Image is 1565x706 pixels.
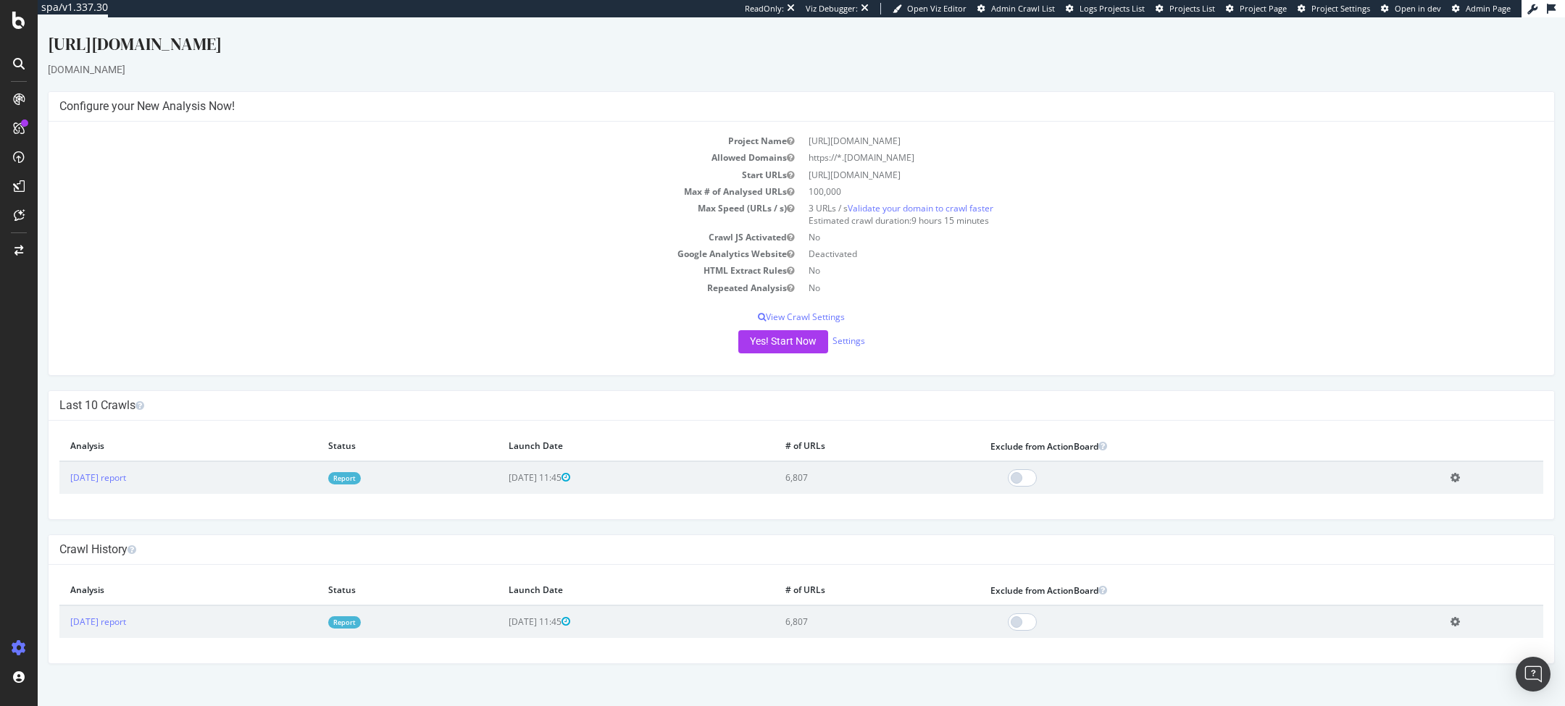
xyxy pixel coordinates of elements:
[942,414,1402,444] th: Exclude from ActionBoard
[22,166,764,182] td: Max # of Analysed URLs
[1156,3,1215,14] a: Projects List
[280,414,460,444] th: Status
[22,211,764,228] td: Crawl JS Activated
[22,132,764,148] td: Allowed Domains
[22,182,764,211] td: Max Speed (URLs / s)
[942,558,1402,588] th: Exclude from ActionBoard
[764,166,1506,182] td: 100,000
[471,454,533,466] span: [DATE] 11:45
[22,381,1506,395] h4: Last 10 Crawls
[22,525,1506,539] h4: Crawl History
[291,599,323,611] a: Report
[1240,3,1287,14] span: Project Page
[701,313,790,336] button: Yes! Start Now
[22,228,764,245] td: Google Analytics Website
[1452,3,1511,14] a: Admin Page
[1516,657,1551,692] div: Open Intercom Messenger
[22,262,764,279] td: Repeated Analysis
[1169,3,1215,14] span: Projects List
[1381,3,1441,14] a: Open in dev
[977,3,1055,14] a: Admin Crawl List
[737,558,942,588] th: # of URLs
[764,115,1506,132] td: [URL][DOMAIN_NAME]
[291,455,323,467] a: Report
[280,558,460,588] th: Status
[764,245,1506,261] td: No
[1395,3,1441,14] span: Open in dev
[10,45,1517,59] div: [DOMAIN_NAME]
[22,115,764,132] td: Project Name
[10,14,1517,45] div: [URL][DOMAIN_NAME]
[893,3,967,14] a: Open Viz Editor
[22,82,1506,96] h4: Configure your New Analysis Now!
[471,598,533,610] span: [DATE] 11:45
[764,228,1506,245] td: Deactivated
[1466,3,1511,14] span: Admin Page
[737,444,942,476] td: 6,807
[22,293,1506,306] p: View Crawl Settings
[22,245,764,261] td: HTML Extract Rules
[22,414,280,444] th: Analysis
[810,185,956,197] a: Validate your domain to crawl faster
[764,262,1506,279] td: No
[460,414,737,444] th: Launch Date
[764,211,1506,228] td: No
[1311,3,1370,14] span: Project Settings
[33,598,88,610] a: [DATE] report
[745,3,784,14] div: ReadOnly:
[1080,3,1145,14] span: Logs Projects List
[33,454,88,466] a: [DATE] report
[22,149,764,166] td: Start URLs
[764,149,1506,166] td: [URL][DOMAIN_NAME]
[795,317,827,329] a: Settings
[737,414,942,444] th: # of URLs
[764,132,1506,148] td: https://*.[DOMAIN_NAME]
[806,3,858,14] div: Viz Debugger:
[907,3,967,14] span: Open Viz Editor
[1298,3,1370,14] a: Project Settings
[874,197,951,209] span: 9 hours 15 minutes
[460,558,737,588] th: Launch Date
[1226,3,1287,14] a: Project Page
[22,558,280,588] th: Analysis
[737,588,942,621] td: 6,807
[1066,3,1145,14] a: Logs Projects List
[764,182,1506,211] td: 3 URLs / s Estimated crawl duration:
[991,3,1055,14] span: Admin Crawl List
